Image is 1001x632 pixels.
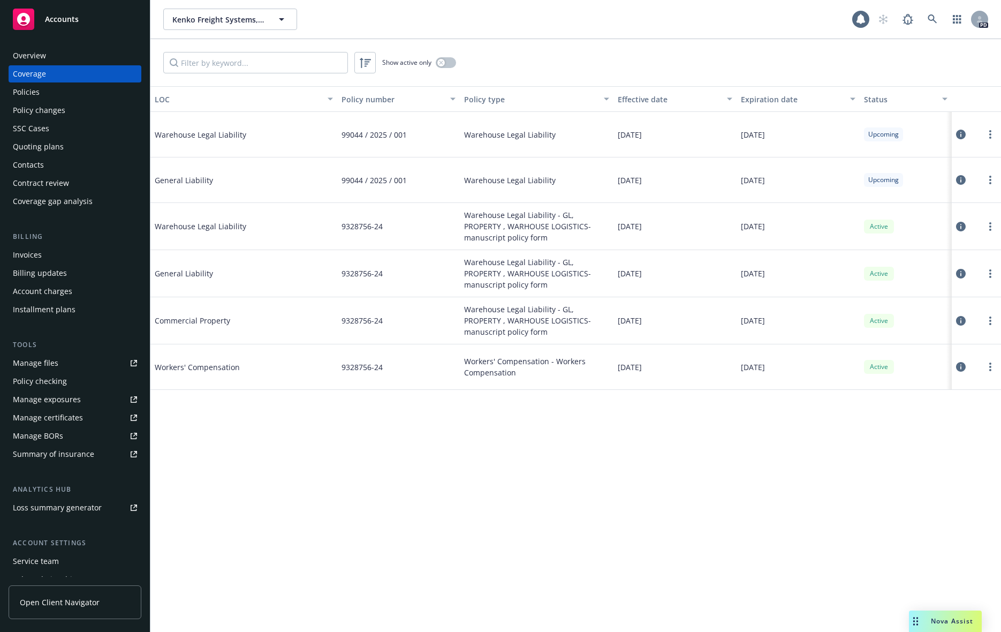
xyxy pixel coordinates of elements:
button: Status [860,86,952,112]
button: Expiration date [737,86,860,112]
button: Policy number [337,86,460,112]
button: Policy type [460,86,613,112]
div: Analytics hub [9,484,141,495]
span: Upcoming [868,130,899,139]
a: Coverage gap analysis [9,193,141,210]
div: Account settings [9,538,141,548]
span: Open Client Navigator [20,597,100,608]
a: more [984,174,997,186]
div: Installment plans [13,301,75,318]
a: Summary of insurance [9,446,141,463]
span: 9328756-24 [342,315,383,326]
a: Switch app [946,9,968,30]
a: more [984,128,997,141]
span: [DATE] [741,221,765,232]
div: LOC [155,94,321,105]
span: Workers' Compensation - Workers Compensation [464,356,609,378]
a: Sales relationships [9,571,141,588]
div: Sales relationships [13,571,81,588]
span: Commercial Property [155,315,315,326]
span: Warehouse Legal Liability [155,129,315,140]
a: Report a Bug [897,9,919,30]
div: Quoting plans [13,138,64,155]
span: [DATE] [618,221,642,232]
div: Overview [13,47,46,64]
a: Policies [9,84,141,101]
a: Coverage [9,65,141,82]
span: Warehouse Legal Liability - GL, PROPERTY , WARHOUSE LOGISTICS- manuscript policy form [464,257,609,290]
div: Manage exposures [13,391,81,408]
span: Accounts [45,15,79,24]
span: Nova Assist [931,616,973,626]
div: Summary of insurance [13,446,94,463]
div: Loss summary generator [13,499,102,516]
a: more [984,360,997,373]
button: LOC [150,86,337,112]
a: Start snowing [873,9,894,30]
span: [DATE] [741,315,765,326]
div: Effective date [618,94,721,105]
a: SSC Cases [9,120,141,137]
span: [DATE] [741,175,765,186]
div: Status [864,94,936,105]
div: Manage certificates [13,409,83,426]
span: Active [868,362,890,372]
a: Manage exposures [9,391,141,408]
div: Invoices [13,246,42,264]
span: 9328756-24 [342,268,383,279]
a: Manage certificates [9,409,141,426]
div: Drag to move [909,611,922,632]
a: Billing updates [9,265,141,282]
span: [DATE] [618,362,642,373]
span: [DATE] [741,129,765,140]
div: Contacts [13,156,44,174]
a: Quoting plans [9,138,141,155]
span: Warehouse Legal Liability [464,175,556,186]
div: Policy type [464,94,597,105]
span: [DATE] [618,268,642,279]
div: Account charges [13,283,72,300]
div: Coverage [13,65,46,82]
button: Kenko Freight Systems, Inc. [163,9,297,30]
div: SSC Cases [13,120,49,137]
div: Policy checking [13,373,67,390]
a: Accounts [9,4,141,34]
a: more [984,220,997,233]
span: Warehouse Legal Liability - GL, PROPERTY , WARHOUSE LOGISTICS- manuscript policy form [464,209,609,243]
a: Account charges [9,283,141,300]
a: Manage files [9,355,141,372]
span: [DATE] [618,315,642,326]
div: Tools [9,340,141,350]
div: Coverage gap analysis [13,193,93,210]
span: Warehouse Legal Liability [155,221,315,232]
div: Expiration date [741,94,844,105]
span: Active [868,316,890,326]
a: Policy changes [9,102,141,119]
span: 99044 / 2025 / 001 [342,175,407,186]
div: Billing [9,231,141,242]
div: Manage BORs [13,427,63,445]
span: Upcoming [868,175,899,185]
a: Manage BORs [9,427,141,445]
button: Nova Assist [909,611,982,632]
div: Policy number [342,94,444,105]
span: [DATE] [741,362,765,373]
input: Filter by keyword... [163,52,348,73]
a: Search [922,9,943,30]
a: Service team [9,553,141,570]
span: 9328756-24 [342,362,383,373]
a: Overview [9,47,141,64]
span: Active [868,222,890,231]
span: Warehouse Legal Liability - GL, PROPERTY , WARHOUSE LOGISTICS- manuscript policy form [464,304,609,337]
span: 9328756-24 [342,221,383,232]
a: Policy checking [9,373,141,390]
span: Active [868,269,890,279]
span: Warehouse Legal Liability [464,129,556,140]
div: Manage files [13,355,58,372]
span: General Liability [155,268,315,279]
a: Invoices [9,246,141,264]
a: Loss summary generator [9,499,141,516]
button: Effective date [613,86,737,112]
div: Billing updates [13,265,67,282]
